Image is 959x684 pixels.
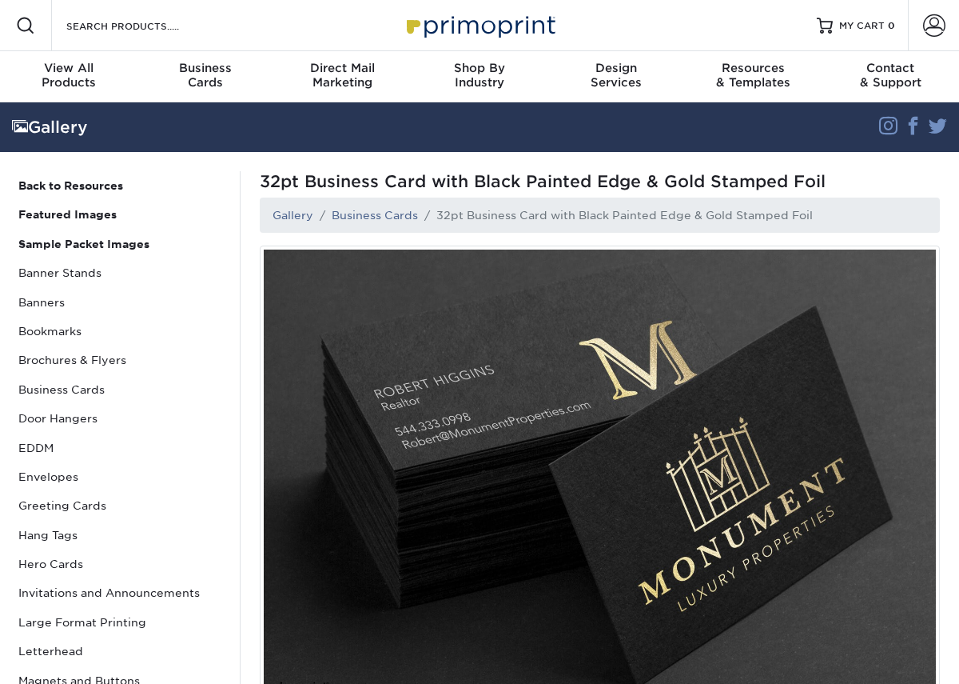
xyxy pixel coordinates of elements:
span: Shop By [411,61,547,75]
img: Primoprint [400,8,559,42]
a: Hero Cards [12,550,228,578]
a: Banner Stands [12,258,228,287]
a: Large Format Printing [12,608,228,637]
a: Gallery [273,209,313,222]
a: Featured Images [12,200,228,229]
a: Greeting Cards [12,491,228,520]
a: Business Cards [332,209,418,222]
span: Design [548,61,685,75]
a: Resources& Templates [685,51,822,102]
a: Business Cards [12,375,228,404]
a: Contact& Support [822,51,959,102]
a: Letterhead [12,637,228,666]
a: Bookmarks [12,317,228,346]
a: Invitations and Announcements [12,578,228,607]
a: BusinessCards [137,51,273,102]
a: Door Hangers [12,404,228,433]
div: Cards [137,61,273,90]
li: 32pt Business Card with Black Painted Edge & Gold Stamped Foil [418,207,813,223]
span: Direct Mail [274,61,411,75]
a: Direct MailMarketing [274,51,411,102]
span: 32pt Business Card with Black Painted Edge & Gold Stamped Foil [260,171,940,191]
span: Contact [822,61,959,75]
a: EDDM [12,434,228,462]
span: MY CART [839,19,885,33]
a: Brochures & Flyers [12,346,228,374]
strong: Sample Packet Images [18,238,149,250]
a: DesignServices [548,51,685,102]
a: Shop ByIndustry [411,51,547,102]
span: Resources [685,61,822,75]
span: Business [137,61,273,75]
a: Back to Resources [12,171,228,200]
strong: Featured Images [18,208,117,221]
input: SEARCH PRODUCTS..... [65,16,221,35]
a: Sample Packet Images [12,230,228,258]
div: & Support [822,61,959,90]
span: 0 [888,20,895,31]
a: Banners [12,288,228,317]
div: Marketing [274,61,411,90]
div: & Templates [685,61,822,90]
div: Services [548,61,685,90]
a: Hang Tags [12,521,228,550]
div: Industry [411,61,547,90]
a: Envelopes [12,462,228,491]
